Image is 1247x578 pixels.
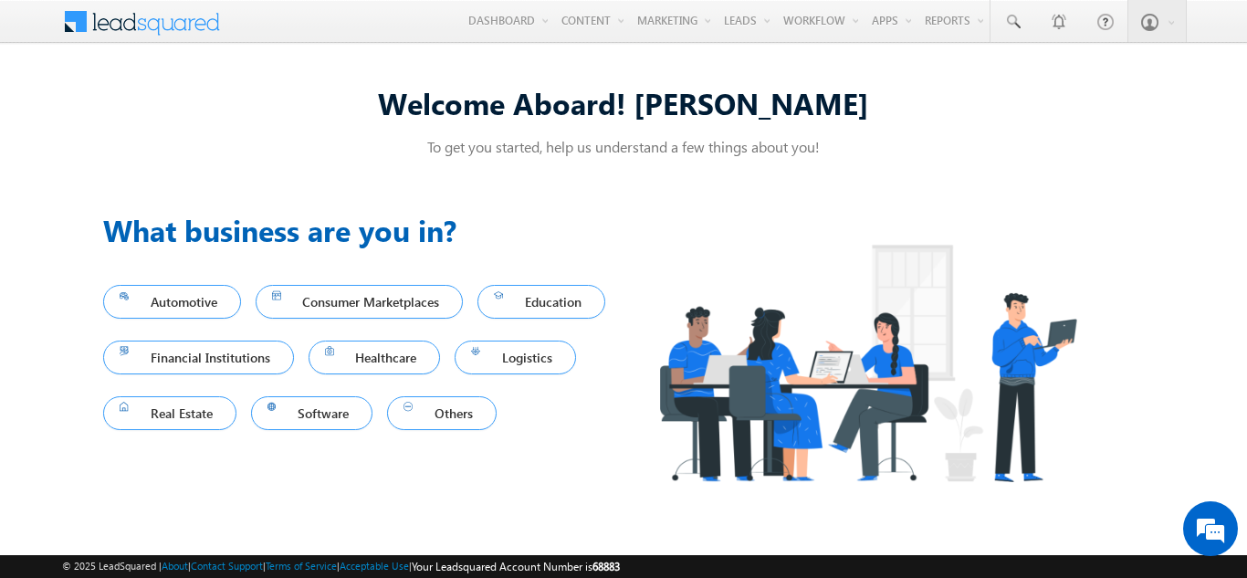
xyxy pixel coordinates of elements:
[120,401,220,426] span: Real Estate
[412,560,620,573] span: Your Leadsquared Account Number is
[62,558,620,575] span: © 2025 LeadSquared | | | | |
[103,83,1144,122] div: Welcome Aboard! [PERSON_NAME]
[325,345,424,370] span: Healthcare
[471,345,560,370] span: Logistics
[592,560,620,573] span: 68883
[267,401,357,426] span: Software
[272,289,447,314] span: Consumer Marketplaces
[623,208,1111,518] img: Industry.png
[162,560,188,572] a: About
[191,560,263,572] a: Contact Support
[103,137,1144,156] p: To get you started, help us understand a few things about you!
[403,401,480,426] span: Others
[340,560,409,572] a: Acceptable Use
[494,289,589,314] span: Education
[120,345,278,370] span: Financial Institutions
[266,560,337,572] a: Terms of Service
[120,289,225,314] span: Automotive
[103,208,623,252] h3: What business are you in?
